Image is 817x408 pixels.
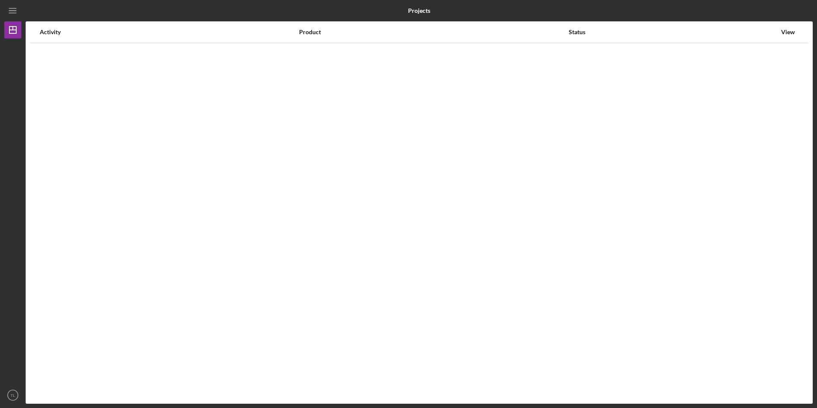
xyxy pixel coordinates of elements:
[299,29,568,35] div: Product
[569,29,776,35] div: Status
[10,393,15,398] text: TL
[4,387,21,404] button: TL
[777,29,799,35] div: View
[40,29,298,35] div: Activity
[408,7,430,14] b: Projects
